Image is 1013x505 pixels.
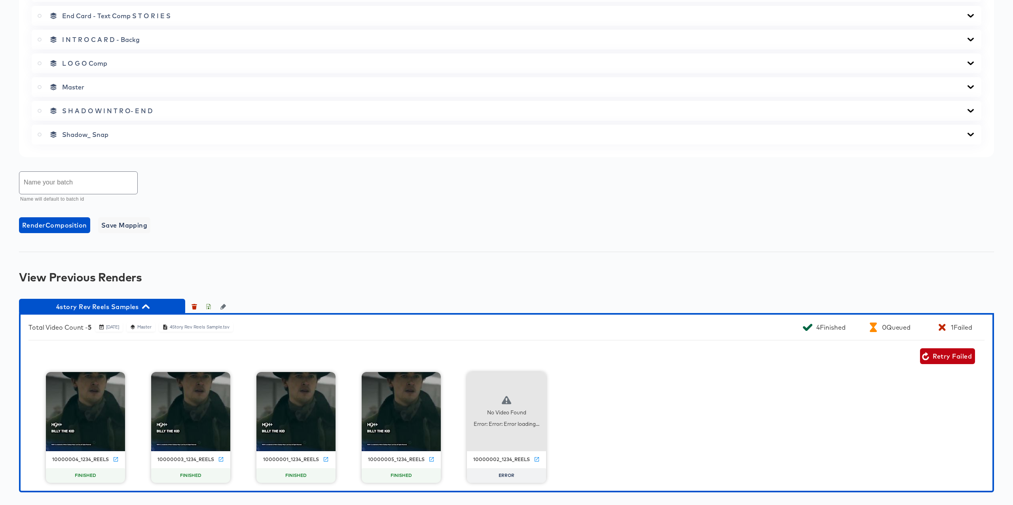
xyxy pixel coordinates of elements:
[474,420,539,428] div: Error: Error: Error loading...
[98,217,151,233] button: Save Mapping
[101,220,148,231] span: Save Mapping
[137,324,152,330] div: Master
[62,59,107,67] span: L O G O Comp
[923,351,972,362] span: Retry Failed
[62,12,171,20] span: End Card - Text Comp S T O R I E S
[282,473,310,479] span: FINISHED
[495,473,518,479] span: ERROR
[72,473,99,479] span: FINISHED
[23,301,181,312] span: 4story Rev Reels Samples
[62,107,153,115] span: S H A D O W I N T R O- E N D
[487,409,526,416] div: No Video Found
[62,131,108,139] span: Shadow_ Snap
[19,299,185,315] button: 4story Rev Reels Samples
[22,220,87,231] span: Render Composition
[157,456,214,463] div: 10000003_1234_reels
[106,324,120,330] div: [DATE]
[20,196,132,203] p: Name will default to batch id
[473,456,530,463] div: 10000002_1234_reels
[362,372,441,451] img: thumbnail
[387,473,415,479] span: FINISHED
[177,473,205,479] span: FINISHED
[920,348,975,364] button: Retry Failed
[169,324,230,330] div: 4Story Rev Reels Sample.tsv
[19,271,994,283] div: View Previous Renders
[62,36,140,44] span: I N T R O C A R D - Backg
[368,456,425,463] div: 10000005_1234_reels
[88,323,91,331] b: 5
[52,456,109,463] div: 10000004_1234_reels
[62,83,84,91] span: Master
[28,323,91,331] div: Total Video Count -
[951,323,972,331] div: 1 Failed
[46,372,125,451] img: thumbnail
[816,323,845,331] div: 4 Finished
[19,217,90,233] button: RenderComposition
[263,456,319,463] div: 10000001_1234_reels
[882,323,911,331] div: 0 Queued
[151,372,230,451] img: thumbnail
[256,372,336,451] img: thumbnail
